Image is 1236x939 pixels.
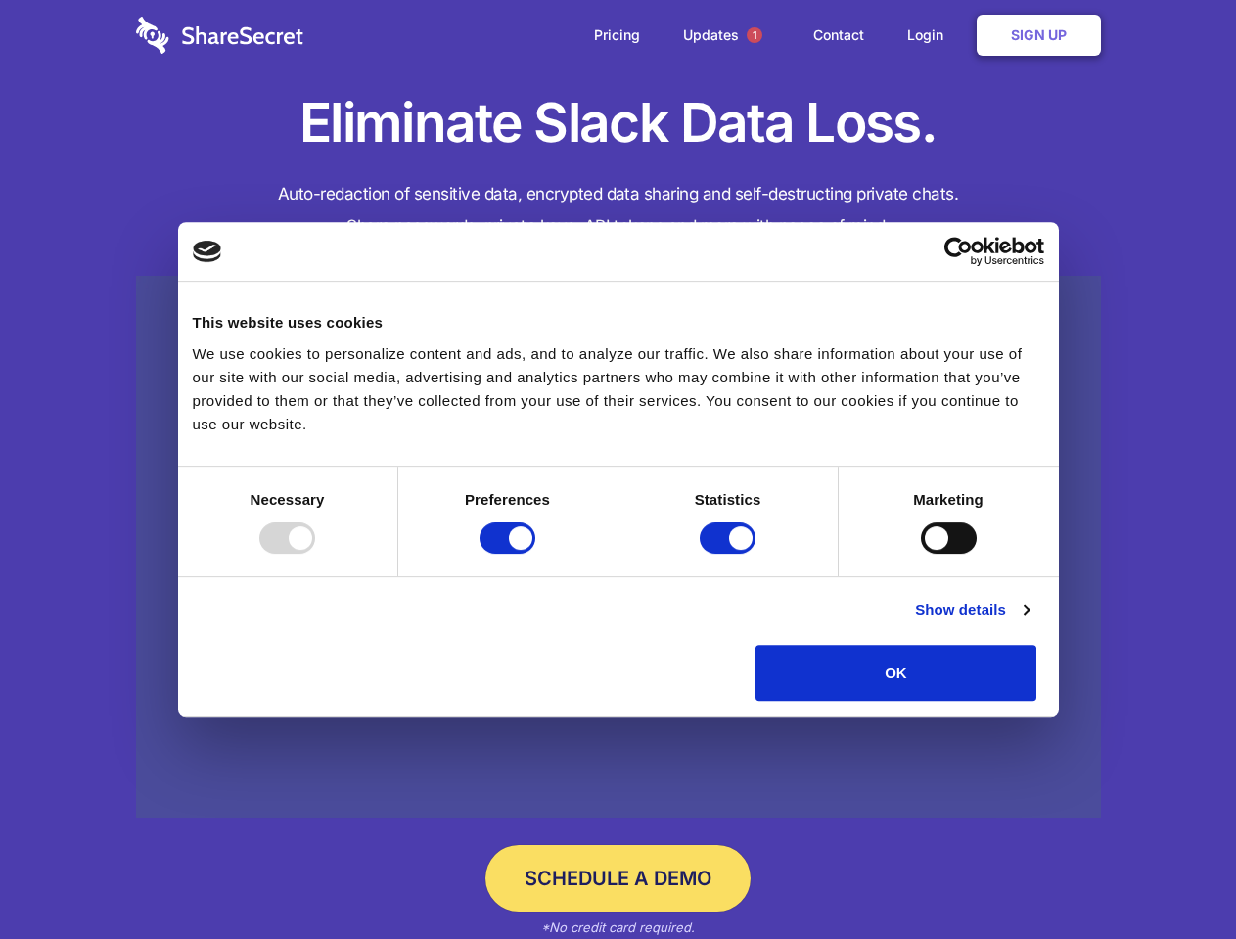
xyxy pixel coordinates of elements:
a: Pricing [574,5,660,66]
div: We use cookies to personalize content and ads, and to analyze our traffic. We also share informat... [193,342,1044,436]
img: logo-wordmark-white-trans-d4663122ce5f474addd5e946df7df03e33cb6a1c49d2221995e7729f52c070b2.svg [136,17,303,54]
button: OK [755,645,1036,701]
h4: Auto-redaction of sensitive data, encrypted data sharing and self-destructing private chats. Shar... [136,178,1101,243]
img: logo [193,241,222,262]
strong: Necessary [251,491,325,508]
a: Login [888,5,973,66]
span: 1 [747,27,762,43]
a: Sign Up [977,15,1101,56]
a: Wistia video thumbnail [136,276,1101,819]
div: This website uses cookies [193,311,1044,335]
strong: Marketing [913,491,984,508]
strong: Preferences [465,491,550,508]
a: Usercentrics Cookiebot - opens in a new window [873,237,1044,266]
a: Contact [794,5,884,66]
a: Show details [915,599,1029,622]
a: Schedule a Demo [485,845,751,912]
em: *No credit card required. [541,919,695,935]
h1: Eliminate Slack Data Loss. [136,88,1101,158]
strong: Statistics [695,491,761,508]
